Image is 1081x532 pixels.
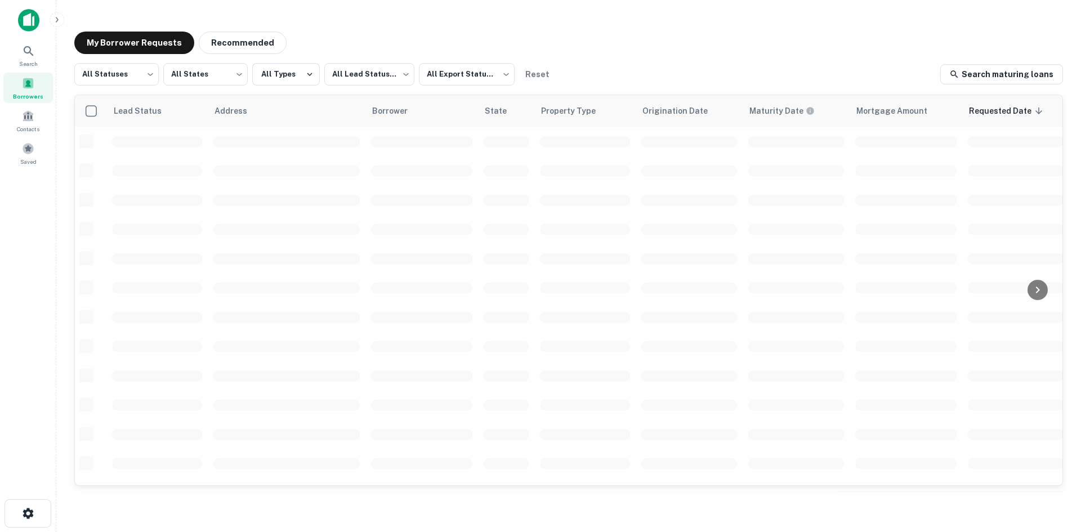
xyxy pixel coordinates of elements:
span: Address [215,104,262,118]
a: Contacts [3,105,53,136]
button: Reset [519,63,555,86]
span: Requested Date [969,104,1046,118]
span: State [485,104,521,118]
span: Mortgage Amount [856,104,942,118]
th: Address [208,95,365,127]
span: Borrowers [13,92,43,101]
button: Recommended [199,32,287,54]
th: Property Type [534,95,636,127]
th: Requested Date [962,95,1069,127]
span: Lead Status [113,104,176,118]
iframe: Chat Widget [1025,442,1081,496]
th: Maturity dates displayed may be estimated. Please contact the lender for the most accurate maturi... [743,95,850,127]
h6: Maturity Date [749,105,803,117]
div: All Export Statuses [419,60,515,89]
span: Search [19,59,38,68]
a: Saved [3,138,53,168]
div: All Lead Statuses [324,60,414,89]
a: Search maturing loans [940,64,1063,84]
th: Lead Status [106,95,208,127]
th: Borrower [365,95,478,127]
button: My Borrower Requests [74,32,194,54]
th: State [478,95,534,127]
button: All Types [252,63,320,86]
span: Saved [20,157,37,166]
span: Contacts [17,124,39,133]
div: All States [163,60,248,89]
a: Search [3,40,53,70]
span: Origination Date [642,104,722,118]
div: Maturity dates displayed may be estimated. Please contact the lender for the most accurate maturi... [749,105,815,117]
th: Origination Date [636,95,743,127]
img: capitalize-icon.png [18,9,39,32]
a: Borrowers [3,73,53,103]
th: Mortgage Amount [850,95,962,127]
span: Property Type [541,104,610,118]
span: Borrower [372,104,422,118]
div: All Statuses [74,60,159,89]
span: Maturity dates displayed may be estimated. Please contact the lender for the most accurate maturi... [749,105,829,117]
